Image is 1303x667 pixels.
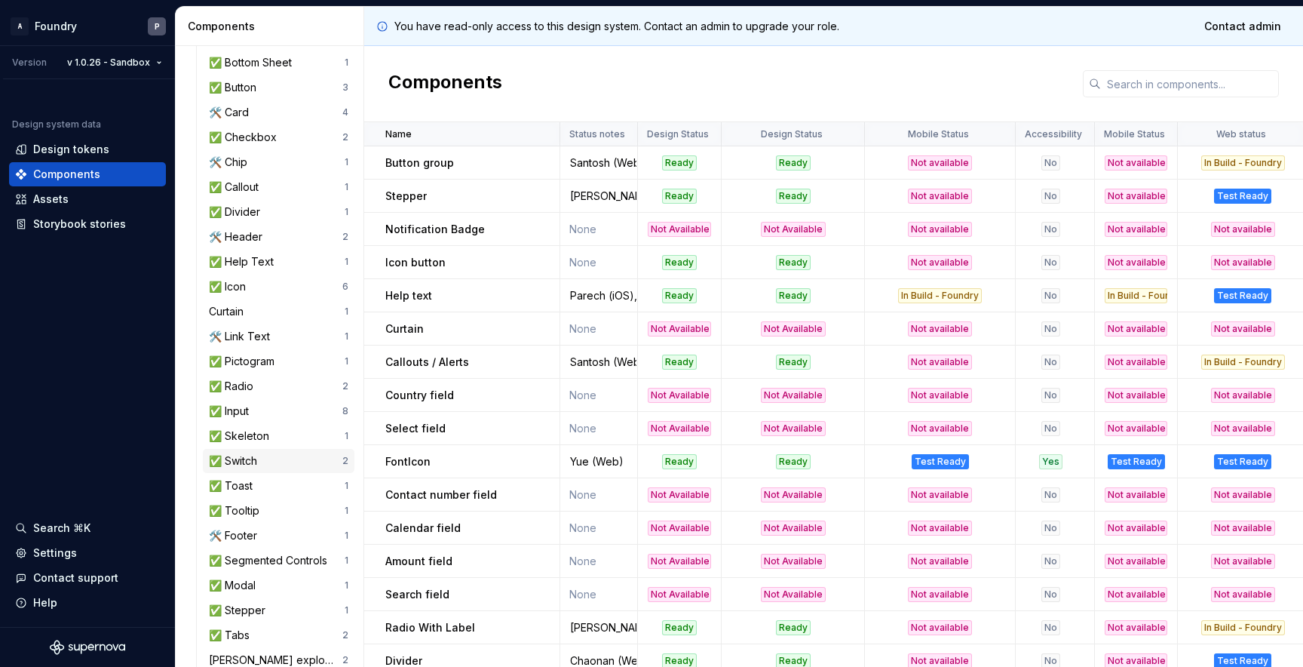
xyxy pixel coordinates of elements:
[1105,388,1167,403] div: Not available
[209,279,252,294] div: ✅ Icon
[203,75,354,100] a: ✅ Button3
[209,528,263,543] div: 🛠️ Footer
[342,281,348,293] div: 6
[1211,554,1275,569] div: Not available
[385,255,446,270] p: Icon button
[1211,487,1275,503] div: Not available
[569,128,625,140] p: Status notes
[662,189,697,204] div: Ready
[342,131,348,143] div: 2
[560,246,638,279] td: None
[560,213,638,246] td: None
[560,578,638,611] td: None
[345,306,348,318] div: 1
[33,217,126,232] div: Storybook stories
[203,275,354,299] a: ✅ Icon6
[203,250,354,274] a: ✅ Help Text1
[345,156,348,168] div: 1
[1105,222,1167,237] div: Not available
[345,181,348,193] div: 1
[385,521,461,536] p: Calendar field
[1214,189,1271,204] div: Test Ready
[561,189,636,204] div: [PERSON_NAME] (Web)
[9,541,166,565] a: Settings
[203,474,354,498] a: ✅ Toast1
[761,321,826,337] div: Not Available
[648,388,711,403] div: Not Available
[561,454,636,469] div: Yue (Web)
[155,20,160,32] div: P
[345,57,348,69] div: 1
[1104,128,1165,140] p: Mobile Status
[342,654,348,666] div: 2
[385,155,454,171] p: Button group
[345,430,348,442] div: 1
[776,288,811,303] div: Ready
[203,549,354,573] a: ✅ Segmented Controls1
[908,521,972,536] div: Not available
[908,620,972,635] div: Not available
[385,189,427,204] p: Stepper
[203,324,354,349] a: 🛠️ Link Text1
[9,516,166,540] button: Search ⌘K
[203,573,354,598] a: ✅ Modal1
[209,329,276,344] div: 🛠️ Link Text
[1039,454,1062,469] div: Yes
[1105,421,1167,436] div: Not available
[648,487,711,503] div: Not Available
[908,222,972,237] div: Not available
[1041,554,1060,569] div: No
[9,162,166,186] a: Components
[209,478,259,493] div: ✅ Toast
[203,225,354,249] a: 🛠️ Header2
[761,487,826,503] div: Not Available
[561,355,636,370] div: Santosh (Web)
[908,155,972,171] div: Not available
[1041,388,1060,403] div: No
[1105,554,1167,569] div: Not available
[1211,388,1275,403] div: Not available
[50,640,125,655] a: Supernova Logo
[385,620,475,635] p: Radio With Label
[908,255,972,270] div: Not available
[1201,620,1285,635] div: In Build - Foundry
[33,546,77,561] div: Settings
[33,192,69,207] div: Assets
[209,254,280,269] div: ✅ Help Text
[33,595,57,610] div: Help
[209,453,263,469] div: ✅ Switch
[898,288,982,303] div: In Build - Foundry
[1105,321,1167,337] div: Not available
[203,100,354,124] a: 🛠️ Card4
[1025,128,1082,140] p: Accessibility
[1105,155,1167,171] div: Not available
[33,570,118,586] div: Contact support
[67,57,150,69] span: v 1.0.26 - Sandbox
[345,579,348,592] div: 1
[908,421,972,436] div: Not available
[776,355,811,370] div: Ready
[209,429,275,444] div: ✅ Skeleton
[33,142,109,157] div: Design tokens
[345,530,348,542] div: 1
[1041,255,1060,270] div: No
[761,388,826,403] div: Not Available
[203,524,354,548] a: 🛠️ Footer1
[908,554,972,569] div: Not available
[1201,355,1285,370] div: In Build - Foundry
[385,222,485,237] p: Notification Badge
[209,55,298,70] div: ✅ Bottom Sheet
[342,455,348,467] div: 2
[203,499,354,523] a: ✅ Tooltip1
[912,454,969,469] div: Test Ready
[561,288,636,303] div: Parech (iOS), Beneesh (Android), Jasmin (Web)
[33,167,100,182] div: Components
[209,130,283,145] div: ✅ Checkbox
[761,222,826,237] div: Not Available
[342,629,348,641] div: 2
[385,487,497,503] p: Contact number field
[908,189,972,204] div: Not available
[776,189,811,204] div: Ready
[908,321,972,337] div: Not available
[203,300,354,324] a: Curtain1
